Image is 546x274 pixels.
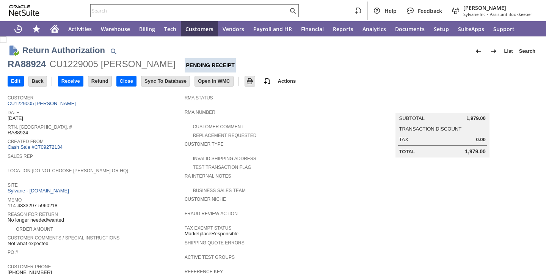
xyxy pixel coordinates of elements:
a: Search [516,45,538,57]
a: Vendors [218,21,249,36]
span: Activities [68,25,92,33]
a: Home [45,21,64,36]
a: Customers [181,21,218,36]
input: Close [117,76,136,86]
a: Date [8,110,19,115]
a: Rtn. [GEOGRAPHIC_DATA]. # [8,124,72,130]
span: Payroll and HR [253,25,292,33]
a: Recent Records [9,21,27,36]
span: Support [493,25,515,33]
a: Reason For Return [8,212,58,217]
a: Replacement Requested [193,133,257,138]
span: Help [384,7,397,14]
a: Total [399,149,415,154]
a: Created From [8,139,44,144]
span: Feedback [418,7,442,14]
a: Invalid Shipping Address [193,156,256,161]
a: Reports [328,21,358,36]
span: 1,979.00 [466,115,486,121]
div: Pending Receipt [185,58,235,72]
div: RA88924 [8,58,46,70]
span: Analytics [362,25,386,33]
a: Customer Phone [8,264,51,269]
svg: Search [288,6,297,15]
a: Subtotal [399,115,425,121]
span: - [487,11,488,17]
a: Billing [135,21,160,36]
a: RMA Status [185,95,213,101]
span: Warehouse [101,25,130,33]
span: SuiteApps [458,25,484,33]
a: Activities [64,21,96,36]
a: Tech [160,21,181,36]
a: Business Sales Team [193,188,246,193]
a: Location (Do Not Choose [PERSON_NAME] or HQ) [8,168,128,173]
span: Setup [434,25,449,33]
span: No longer needed/wanted [8,217,64,223]
a: Test Transaction Flag [193,165,251,170]
span: Not what expected [8,241,49,247]
a: Actions [275,78,299,84]
svg: Home [50,24,59,33]
div: CU1229005 [PERSON_NAME] [50,58,176,70]
a: Customer [8,95,33,101]
span: Customers [185,25,213,33]
span: 114-4833297-5960218 [8,203,58,209]
a: Customer Type [185,142,224,147]
span: MarketplaceResponsible [185,231,238,237]
input: Edit [8,76,24,86]
h1: Return Authorization [22,44,105,57]
a: Sales Rep [8,154,33,159]
span: Vendors [223,25,244,33]
a: SuiteApps [453,21,489,36]
span: Reports [333,25,353,33]
a: Transaction Discount [399,126,462,132]
svg: Recent Records [14,24,23,33]
a: Setup [429,21,453,36]
a: Customer Niche [185,197,226,202]
a: Site [8,183,18,188]
span: Documents [395,25,425,33]
img: Quick Find [109,47,118,56]
a: Payroll and HR [249,21,297,36]
span: [DATE] [8,115,23,121]
svg: logo [9,5,39,16]
span: 0.00 [476,137,485,143]
span: Tech [164,25,176,33]
input: Refund [88,76,111,86]
span: Financial [301,25,324,33]
img: Previous [474,47,483,56]
a: Financial [297,21,328,36]
a: RA Internal Notes [185,173,231,179]
a: Order Amount [16,227,53,232]
a: Customer Comments / Special Instructions [8,235,119,241]
span: 1,979.00 [465,148,486,155]
span: Billing [139,25,155,33]
div: Shortcuts [27,21,45,36]
input: Open In WMC [195,76,233,86]
a: CU1229005 [PERSON_NAME] [8,101,78,106]
input: Back [29,76,47,86]
input: Sync To Database [141,76,190,86]
a: Documents [391,21,429,36]
span: Sylvane Inc [463,11,485,17]
a: Shipping Quote Errors [185,240,245,246]
img: add-record.svg [263,77,272,86]
a: Analytics [358,21,391,36]
input: Search [91,6,288,15]
caption: Summary [395,101,490,113]
img: Print [245,77,254,86]
span: [PERSON_NAME] [463,4,532,11]
a: Fraud Review Action [185,211,238,216]
a: Memo [8,197,22,203]
a: Tax [399,137,408,142]
input: Print [245,76,255,86]
span: Assistant Bookkeeper [490,11,532,17]
img: Next [489,47,498,56]
a: RMA Number [185,110,215,115]
a: Active Test Groups [185,255,235,260]
input: Receive [58,76,83,86]
a: Warehouse [96,21,135,36]
a: List [501,45,516,57]
a: Cash Sale #C709272134 [8,144,63,150]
